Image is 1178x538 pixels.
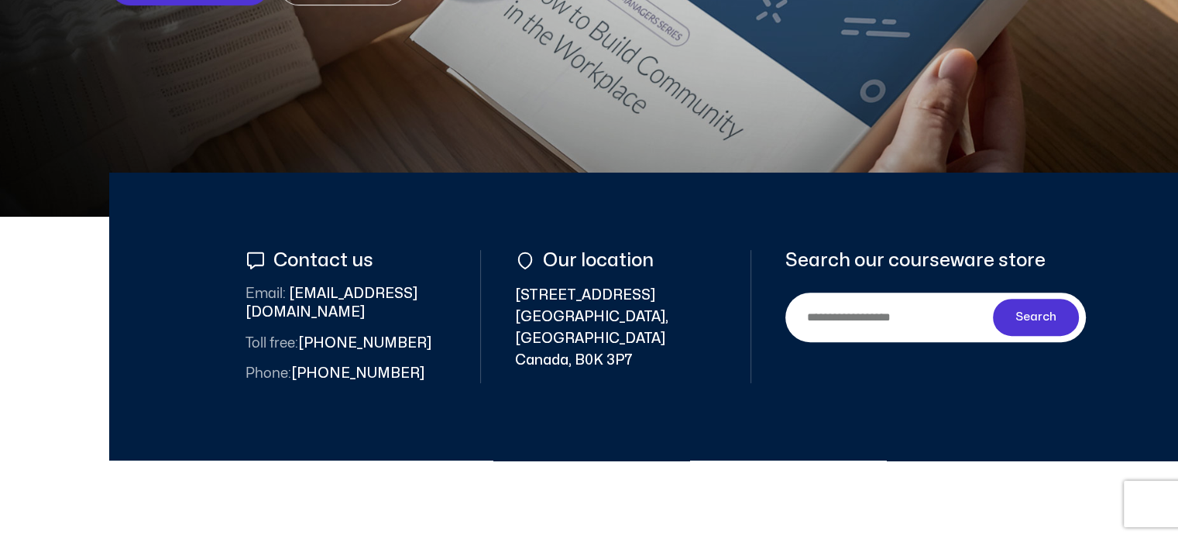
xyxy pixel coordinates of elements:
[539,250,654,271] span: Our location
[246,285,447,322] span: [EMAIL_ADDRESS][DOMAIN_NAME]
[515,285,716,372] span: [STREET_ADDRESS] [GEOGRAPHIC_DATA], [GEOGRAPHIC_DATA] Canada, B0K 3P7
[993,299,1080,336] button: Search
[1015,308,1056,327] span: Search
[246,367,291,380] span: Phone:
[785,250,1046,271] span: Search our courseware store
[246,337,298,350] span: Toll free:
[246,365,424,383] span: [PHONE_NUMBER]
[246,287,286,300] span: Email:
[270,250,373,271] span: Contact us
[246,334,431,353] span: [PHONE_NUMBER]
